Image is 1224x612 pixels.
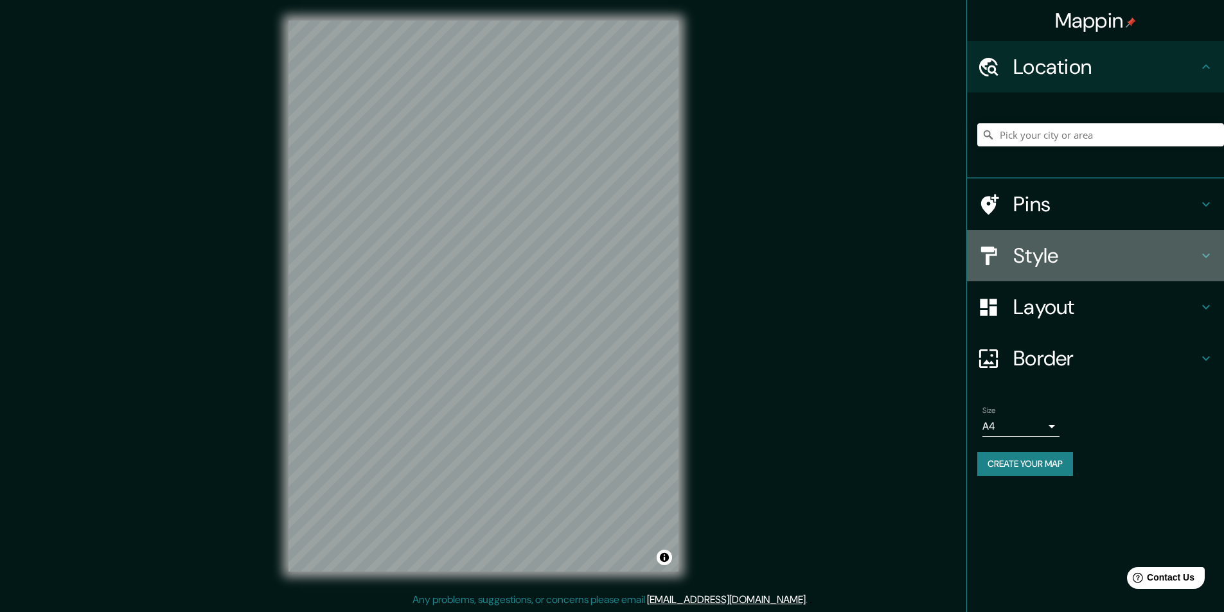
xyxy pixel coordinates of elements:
[657,550,672,565] button: Toggle attribution
[967,333,1224,384] div: Border
[412,592,808,608] p: Any problems, suggestions, or concerns please email .
[1013,294,1198,320] h4: Layout
[1013,191,1198,217] h4: Pins
[967,179,1224,230] div: Pins
[1013,345,1198,371] h4: Border
[647,593,806,606] a: [EMAIL_ADDRESS][DOMAIN_NAME]
[977,123,1224,146] input: Pick your city or area
[1110,562,1210,598] iframe: Help widget launcher
[1013,54,1198,80] h4: Location
[288,21,679,572] canvas: Map
[977,452,1073,476] button: Create your map
[1055,8,1137,33] h4: Mappin
[808,592,810,608] div: .
[982,416,1060,437] div: A4
[967,281,1224,333] div: Layout
[967,41,1224,92] div: Location
[982,405,996,416] label: Size
[1126,17,1136,28] img: pin-icon.png
[967,230,1224,281] div: Style
[1013,243,1198,268] h4: Style
[810,592,812,608] div: .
